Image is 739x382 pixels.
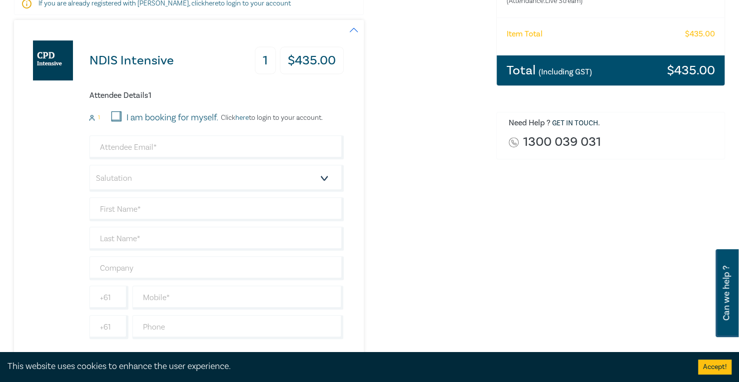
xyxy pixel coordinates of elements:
[89,256,344,280] input: Company
[509,118,718,128] h6: Need Help ? .
[89,286,128,310] input: +61
[539,67,592,77] small: (Including GST)
[685,29,715,39] h6: $ 435.00
[132,286,344,310] input: Mobile*
[698,360,732,375] button: Accept cookies
[523,135,601,149] a: 1300 039 031
[89,227,344,251] input: Last Name*
[667,64,715,77] h3: $ 435.00
[98,114,100,121] small: 1
[89,197,344,221] input: First Name*
[33,40,73,80] img: NDIS Intensive
[507,29,543,39] h6: Item Total
[218,114,323,122] p: Click to login to your account.
[235,113,249,122] a: here
[255,47,276,74] h3: 1
[89,54,174,67] h3: NDIS Intensive
[552,119,598,128] a: Get in touch
[89,91,344,100] h6: Attendee Details 1
[89,315,128,339] input: +61
[132,315,344,339] input: Phone
[7,360,683,373] div: This website uses cookies to enhance the user experience.
[507,64,592,77] h3: Total
[280,47,344,74] h3: $ 435.00
[126,111,218,124] label: I am booking for myself.
[89,135,344,159] input: Attendee Email*
[722,255,731,331] span: Can we help ?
